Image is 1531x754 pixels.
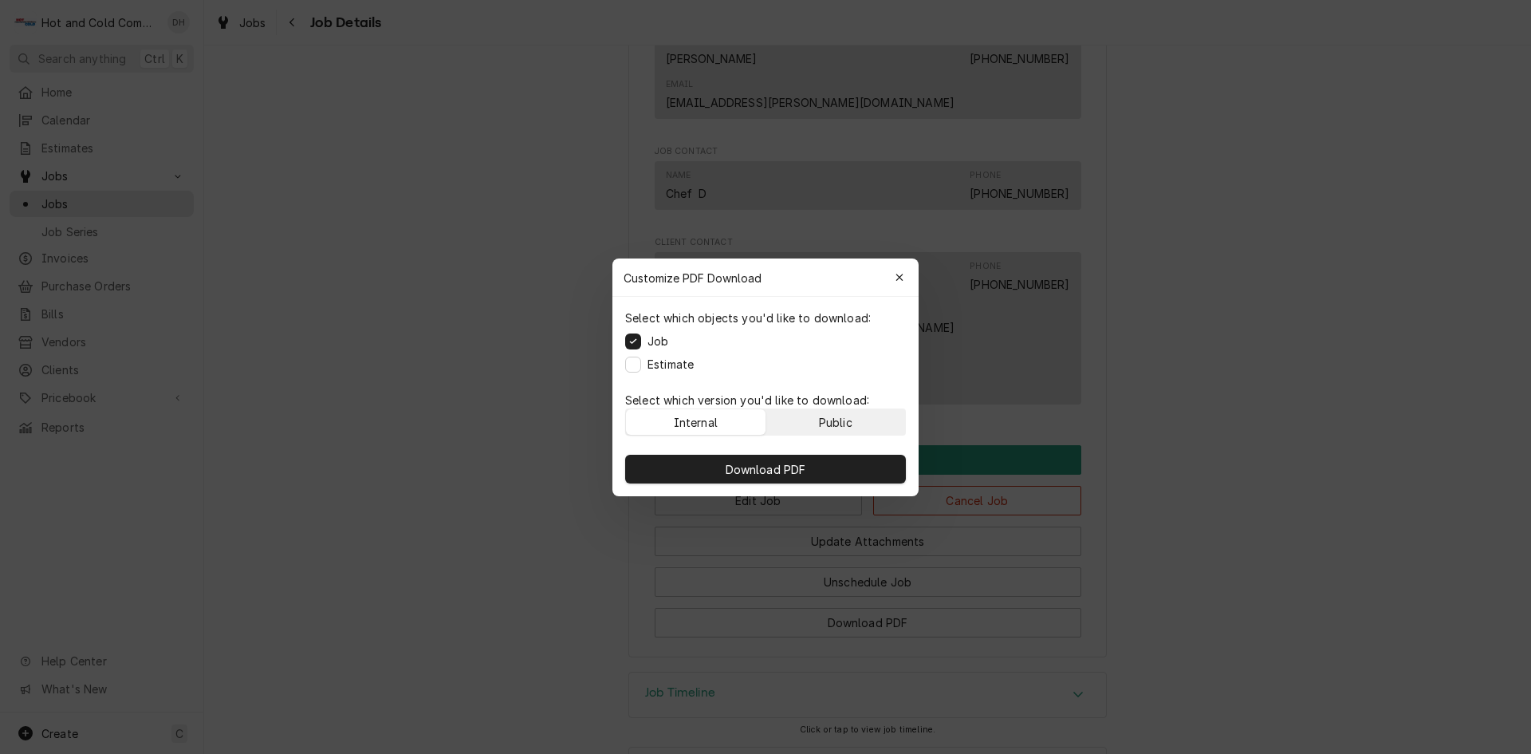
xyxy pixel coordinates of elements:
[674,413,718,430] div: Internal
[647,356,694,373] label: Estimate
[625,310,871,326] p: Select which objects you'd like to download:
[625,455,906,484] button: Download PDF
[647,333,668,349] label: Job
[722,460,809,477] span: Download PDF
[612,259,919,297] div: Customize PDF Download
[625,392,906,409] p: Select which version you'd like to download:
[819,413,852,430] div: Public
